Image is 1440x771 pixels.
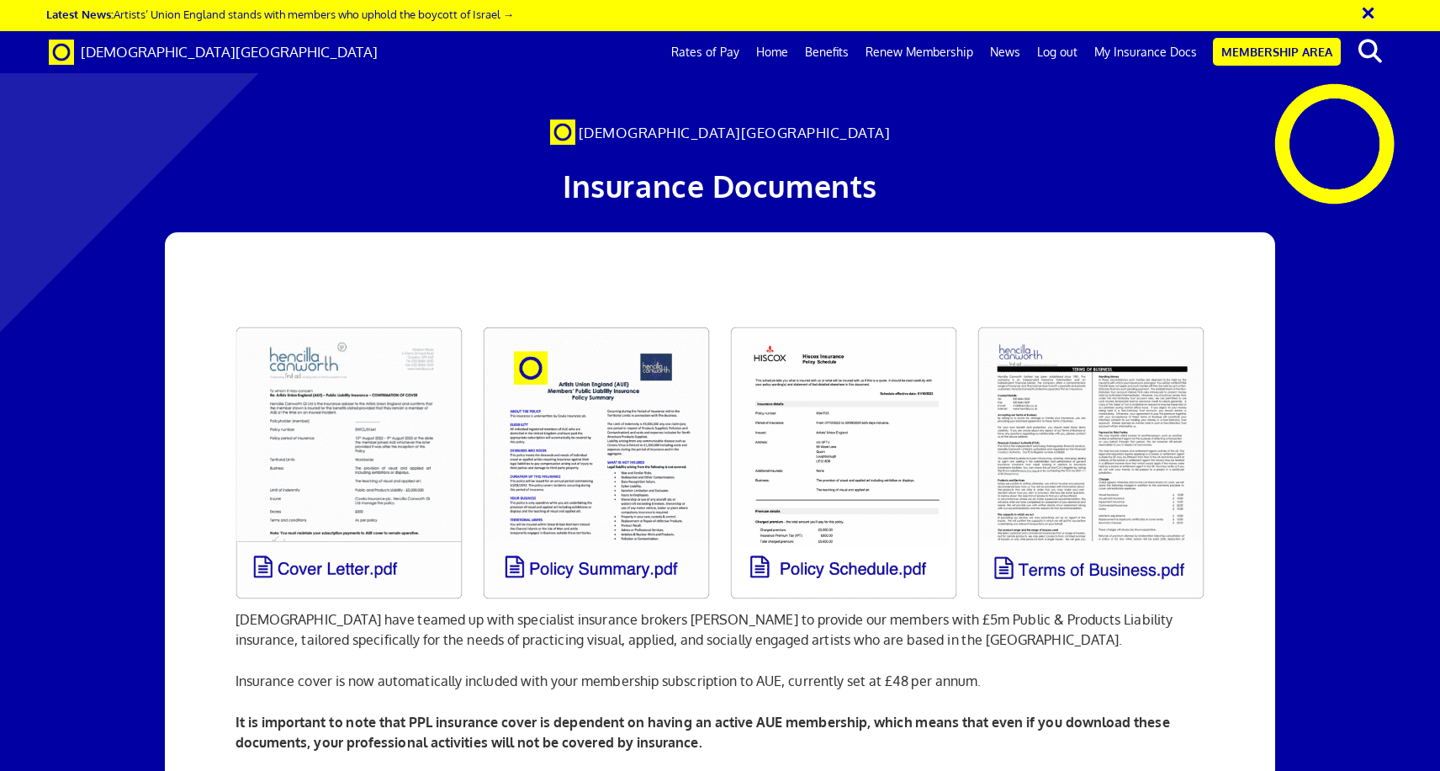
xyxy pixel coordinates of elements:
a: News [982,31,1029,73]
a: Rates of Pay [663,31,748,73]
span: Insurance Documents [563,167,877,205]
p: [DEMOGRAPHIC_DATA] have teamed up with specialist insurance brokers [PERSON_NAME] to provide our ... [236,609,1205,650]
a: Latest News:Artists’ Union England stands with members who uphold the boycott of Israel → [46,7,514,21]
b: It is important to note that PPL insurance cover is dependent on having an active AUE membership,... [236,714,1170,751]
a: Renew Membership [857,31,982,73]
a: Brand [DEMOGRAPHIC_DATA][GEOGRAPHIC_DATA] [36,31,390,73]
p: Insurance cover is now automatically included with your membership subscription to AUE, currently... [236,671,1205,691]
a: Membership Area [1213,38,1341,66]
button: search [1344,34,1395,69]
span: [DEMOGRAPHIC_DATA][GEOGRAPHIC_DATA] [579,124,891,141]
a: My Insurance Docs [1086,31,1205,73]
a: Log out [1029,31,1086,73]
a: Home [748,31,797,73]
strong: Latest News: [46,7,114,21]
span: [DEMOGRAPHIC_DATA][GEOGRAPHIC_DATA] [81,43,378,61]
a: Benefits [797,31,857,73]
